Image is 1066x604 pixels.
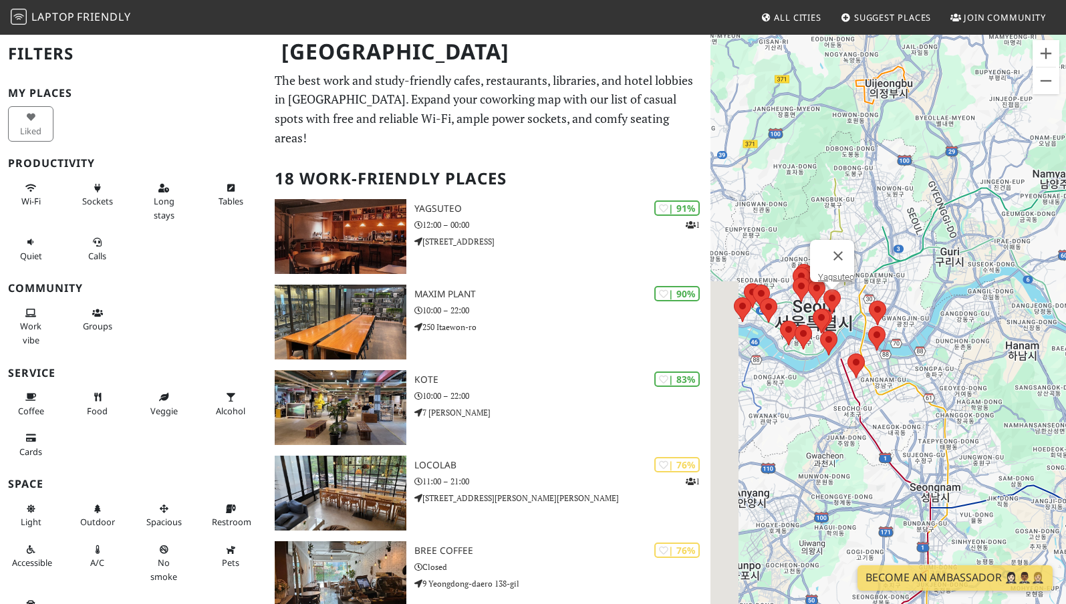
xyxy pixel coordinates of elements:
[8,87,259,100] h3: My Places
[21,516,41,528] span: Natural light
[8,231,53,267] button: Quiet
[857,565,1053,591] a: Become an Ambassador 🤵🏻‍♀️🤵🏾‍♂️🤵🏼‍♀️
[82,195,113,207] span: Power sockets
[8,157,259,170] h3: Productivity
[80,516,115,528] span: Outdoor area
[146,516,182,528] span: Spacious
[141,498,186,533] button: Spacious
[212,516,251,528] span: Restroom
[11,9,27,25] img: LaptopFriendly
[8,427,53,462] button: Cards
[414,577,710,590] p: 9 Yeongdong-daero 138-gil
[267,285,711,359] a: Maxim Plant | 90% Maxim Plant 10:00 – 22:00 250 Itaewon-ro
[414,304,710,317] p: 10:00 – 22:00
[21,195,41,207] span: Stable Wi-Fi
[150,557,177,582] span: Smoke free
[686,475,700,488] p: 1
[964,11,1046,23] span: Join Community
[88,250,106,262] span: Video/audio calls
[822,240,854,272] button: Close
[8,177,53,212] button: Wi-Fi
[75,231,120,267] button: Calls
[75,177,120,212] button: Sockets
[75,386,120,422] button: Food
[414,321,710,333] p: 250 Itaewon-ro
[8,498,53,533] button: Light
[654,200,700,216] div: | 91%
[77,9,130,24] span: Friendly
[8,302,53,351] button: Work vibe
[414,545,710,557] h3: Bree Coffee
[654,371,700,387] div: | 83%
[414,374,710,386] h3: KOTE
[275,456,407,531] img: Locolab
[414,390,710,402] p: 10:00 – 22:00
[75,498,120,533] button: Outdoor
[18,405,44,417] span: Coffee
[8,478,259,490] h3: Space
[275,370,407,445] img: KOTE
[414,289,710,300] h3: Maxim Plant
[208,498,253,533] button: Restroom
[414,235,710,248] p: [STREET_ADDRESS]
[275,285,407,359] img: Maxim Plant
[11,6,131,29] a: LaptopFriendly LaptopFriendly
[19,446,42,458] span: Credit cards
[414,203,710,214] h3: Yagsuteo
[31,9,75,24] span: Laptop
[208,177,253,212] button: Tables
[208,539,253,574] button: Pets
[154,195,174,220] span: Long stays
[654,457,700,472] div: | 76%
[275,158,703,199] h2: 18 Work-Friendly Places
[654,543,700,558] div: | 76%
[275,71,703,148] p: The best work and study-friendly cafes, restaurants, libraries, and hotel lobbies in [GEOGRAPHIC_...
[141,539,186,587] button: No smoke
[90,557,104,569] span: Air conditioned
[8,386,53,422] button: Coffee
[216,405,245,417] span: Alcohol
[1033,40,1059,67] button: Zoom in
[20,320,41,345] span: People working
[8,539,53,574] button: Accessible
[835,5,937,29] a: Suggest Places
[755,5,827,29] a: All Cities
[414,460,710,471] h3: Locolab
[414,406,710,419] p: 7 [PERSON_NAME]
[414,218,710,231] p: 12:00 – 00:00
[414,561,710,573] p: Closed
[208,386,253,422] button: Alcohol
[271,33,708,70] h1: [GEOGRAPHIC_DATA]
[8,282,259,295] h3: Community
[414,492,710,504] p: [STREET_ADDRESS][PERSON_NAME][PERSON_NAME]
[945,5,1051,29] a: Join Community
[75,302,120,337] button: Groups
[141,386,186,422] button: Veggie
[83,320,112,332] span: Group tables
[686,218,700,231] p: 1
[75,539,120,574] button: A/C
[8,33,259,74] h2: Filters
[774,11,821,23] span: All Cities
[8,367,259,380] h3: Service
[275,199,407,274] img: Yagsuteo
[150,405,178,417] span: Veggie
[818,272,854,282] a: Yagsuteo
[267,370,711,445] a: KOTE | 83% KOTE 10:00 – 22:00 7 [PERSON_NAME]
[414,475,710,488] p: 11:00 – 21:00
[87,405,108,417] span: Food
[20,250,42,262] span: Quiet
[222,557,239,569] span: Pet friendly
[654,286,700,301] div: | 90%
[267,199,711,274] a: Yagsuteo | 91% 1 Yagsuteo 12:00 – 00:00 [STREET_ADDRESS]
[854,11,932,23] span: Suggest Places
[141,177,186,226] button: Long stays
[1033,67,1059,94] button: Zoom out
[267,456,711,531] a: Locolab | 76% 1 Locolab 11:00 – 21:00 [STREET_ADDRESS][PERSON_NAME][PERSON_NAME]
[12,557,52,569] span: Accessible
[219,195,243,207] span: Work-friendly tables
